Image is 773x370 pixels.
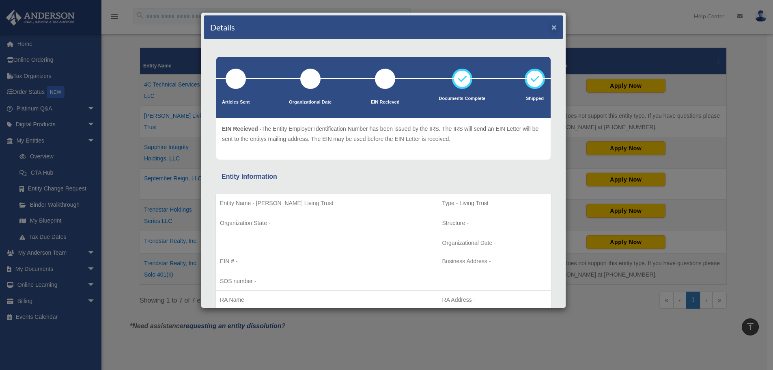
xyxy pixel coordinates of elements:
[222,125,261,132] span: EIN Recieved -
[222,124,545,144] p: The Entity Employer Identification Number has been issued by the IRS. The IRS will send an EIN Le...
[525,95,545,103] p: Shipped
[442,295,547,305] p: RA Address -
[222,98,250,106] p: Articles Sent
[220,198,434,208] p: Entity Name - [PERSON_NAME] Living Trust
[439,95,485,103] p: Documents Complete
[442,218,547,228] p: Structure -
[442,198,547,208] p: Type - Living Trust
[289,98,332,106] p: Organizational Date
[220,295,434,305] p: RA Name -
[442,238,547,248] p: Organizational Date -
[551,23,557,31] button: ×
[222,171,545,182] div: Entity Information
[210,22,235,33] h4: Details
[220,276,434,286] p: SOS number -
[371,98,400,106] p: EIN Recieved
[220,218,434,228] p: Organization State -
[220,256,434,266] p: EIN # -
[442,256,547,266] p: Business Address -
